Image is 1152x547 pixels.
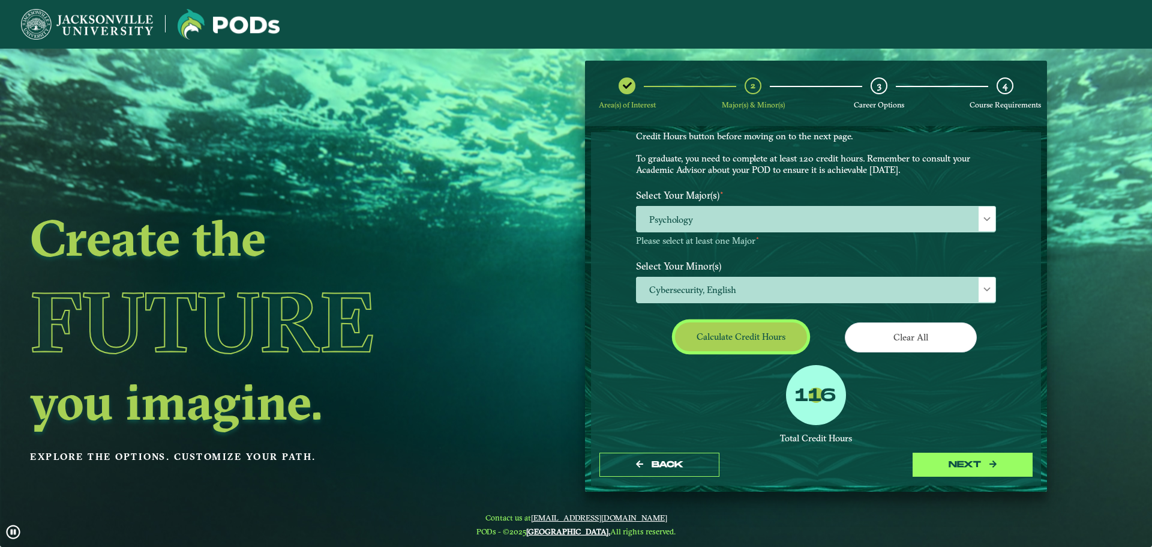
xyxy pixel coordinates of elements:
img: Jacksonville University logo [21,9,153,40]
span: Back [652,459,683,470]
sup: ⋆ [719,188,724,197]
h2: Create the [30,213,488,263]
button: Clear All [845,322,977,352]
img: Jacksonville University logo [178,9,280,40]
span: Psychology [637,207,995,232]
a: [EMAIL_ADDRESS][DOMAIN_NAME] [531,513,667,522]
h1: Future [30,267,488,376]
sup: ⋆ [755,234,760,242]
label: 116 [795,385,836,408]
span: 4 [1003,80,1007,91]
button: Calculate credit hours [675,322,807,351]
span: PODs - ©2025 All rights reserved. [476,527,676,536]
span: Area(s) of Interest [599,100,656,109]
span: Contact us at [476,513,676,522]
a: [GEOGRAPHIC_DATA]. [526,527,610,536]
span: Cybersecurity, English [637,277,995,303]
button: Back [599,453,719,477]
p: Choose your major(s) and minor(s) in the dropdown windows below to create a POD. This is your cha... [636,108,996,176]
label: Select Your Minor(s) [627,255,1005,277]
span: Career Options [854,100,904,109]
h2: you imagine. [30,376,488,427]
span: Course Requirements [970,100,1041,109]
span: 2 [751,80,755,91]
p: Explore the options. Customize your path. [30,448,488,466]
div: Total Credit Hours [636,433,996,444]
button: next [913,453,1033,477]
span: 3 [877,80,881,91]
p: Please select at least one Major [636,235,996,247]
label: Select Your Major(s) [627,184,1005,207]
span: Major(s) & Minor(s) [722,100,785,109]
